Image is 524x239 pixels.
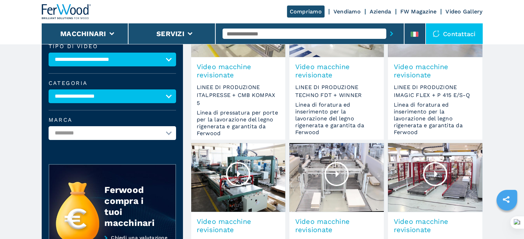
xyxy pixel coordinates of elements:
[197,217,280,234] span: Video macchine revisionate
[495,208,519,234] iframe: Chat
[497,191,515,208] a: sharethis
[445,8,482,15] a: Video Gallery
[287,6,325,18] a: Compriamo
[393,91,477,99] span: IMAGIC FLEX + P 415 E/S-Q
[386,26,397,42] button: submit-button
[393,83,477,91] span: LINEE DI PRODUZIONE
[49,44,176,49] label: Tipo di video
[393,101,477,136] span: Linea di foratura ed inserimento per la lavorazione del legno rigenerata e garantita da Ferwood
[295,101,378,136] span: Linea di foratura ed inserimento per la lavorazione del legno rigenerata e garantita da Ferwood
[197,109,280,137] span: Linea di pressatura per porte per la lavorazione del legno rigenerata e garantita da Ferwood
[433,30,440,37] img: Contattaci
[60,30,106,38] button: Macchinari
[333,8,361,15] a: Vendiamo
[49,80,176,86] label: Categoria
[295,91,378,99] span: TECHNO FDT + WINNER
[295,63,378,79] span: Video macchine revisionate
[156,30,184,38] button: Servizi
[197,91,280,107] span: ITALPRESSE + CMB KOMPAX 5
[191,143,286,212] img: Video macchine revisionate
[197,83,280,91] span: LINEE DI PRODUZIONE
[49,117,176,123] label: Marca
[388,143,482,212] img: Video macchine revisionate
[370,8,391,15] a: Azienda
[393,217,477,234] span: Video macchine revisionate
[289,143,384,212] img: Video macchine revisionate
[295,217,378,234] span: Video macchine revisionate
[295,83,378,91] span: LINEE DI PRODUZIONE
[104,184,162,228] div: Ferwood compra i tuoi macchinari
[393,63,477,79] span: Video macchine revisionate
[426,23,483,44] div: Contattaci
[400,8,437,15] a: FW Magazine
[197,63,280,79] span: Video macchine revisionate
[42,4,91,19] img: Ferwood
